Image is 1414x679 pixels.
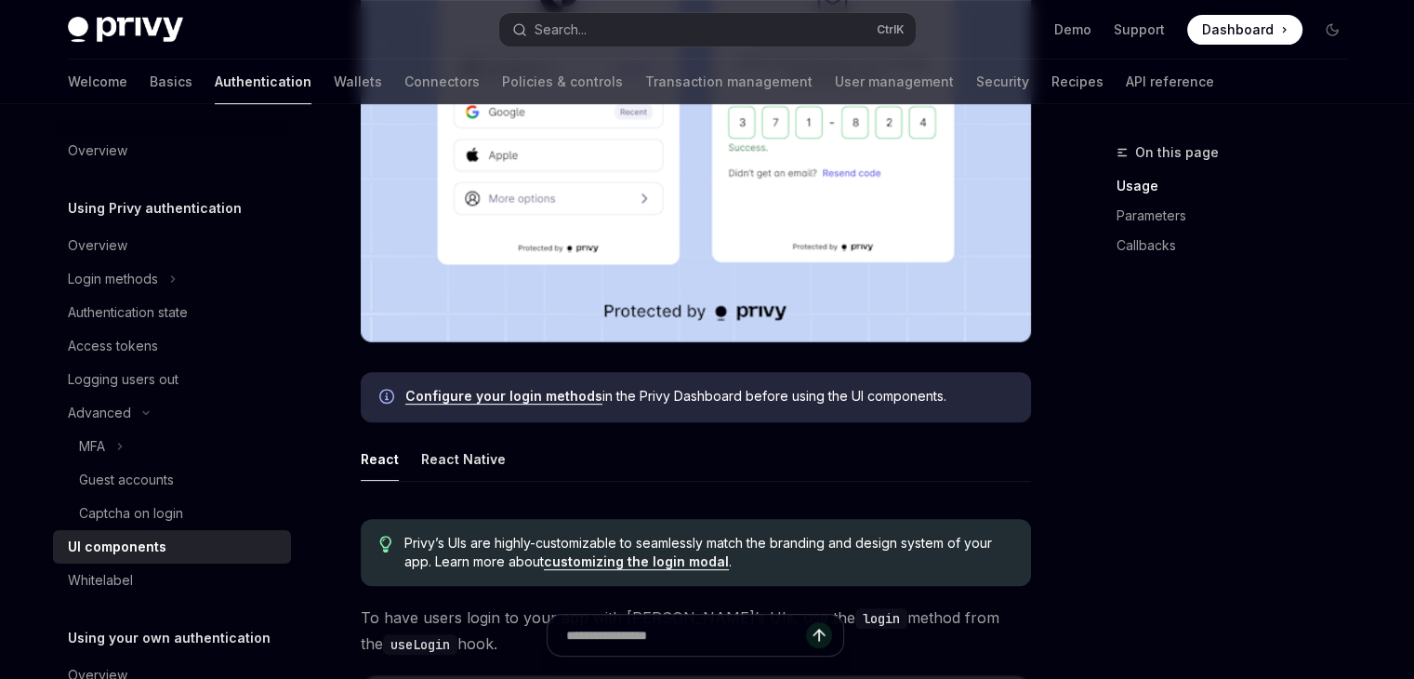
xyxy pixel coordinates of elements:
[53,329,291,363] a: Access tokens
[53,229,291,262] a: Overview
[976,60,1029,104] a: Security
[502,60,623,104] a: Policies & controls
[405,388,602,405] a: Configure your login methods
[379,389,398,407] svg: Info
[68,335,158,357] div: Access tokens
[405,387,1012,406] span: in the Privy Dashboard before using the UI components.
[68,402,131,424] div: Advanced
[1126,60,1214,104] a: API reference
[68,197,242,220] h5: Using Privy authentication
[1117,171,1362,201] a: Usage
[334,60,382,104] a: Wallets
[68,536,166,558] div: UI components
[835,60,954,104] a: User management
[53,530,291,564] a: UI components
[68,234,127,257] div: Overview
[79,435,105,458] div: MFA
[499,13,916,47] button: Search...CtrlK
[1054,20,1091,39] a: Demo
[379,536,392,553] svg: Tip
[1202,20,1274,39] span: Dashboard
[53,564,291,597] a: Whitelabel
[404,534,1011,571] span: Privy’s UIs are highly-customizable to seamlessly match the branding and design system of your ap...
[1117,231,1362,260] a: Callbacks
[79,502,183,525] div: Captcha on login
[150,60,192,104] a: Basics
[68,368,178,391] div: Logging users out
[68,60,127,104] a: Welcome
[68,140,127,162] div: Overview
[544,553,729,570] a: customizing the login modal
[1135,141,1219,164] span: On this page
[1051,60,1103,104] a: Recipes
[68,569,133,592] div: Whitelabel
[215,60,311,104] a: Authentication
[645,60,813,104] a: Transaction management
[361,437,399,481] button: React
[53,497,291,530] a: Captcha on login
[68,17,183,43] img: dark logo
[361,605,1031,657] span: To have users login to your app with [PERSON_NAME]’s UIs, use the method from the hook.
[1114,20,1165,39] a: Support
[1117,201,1362,231] a: Parameters
[404,60,480,104] a: Connectors
[68,627,271,649] h5: Using your own authentication
[535,19,587,41] div: Search...
[53,463,291,497] a: Guest accounts
[53,134,291,167] a: Overview
[68,268,158,290] div: Login methods
[806,622,832,648] button: Send message
[1187,15,1302,45] a: Dashboard
[53,296,291,329] a: Authentication state
[79,469,174,491] div: Guest accounts
[421,437,506,481] button: React Native
[877,22,905,37] span: Ctrl K
[68,301,188,324] div: Authentication state
[1317,15,1347,45] button: Toggle dark mode
[855,608,907,629] code: login
[53,363,291,396] a: Logging users out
